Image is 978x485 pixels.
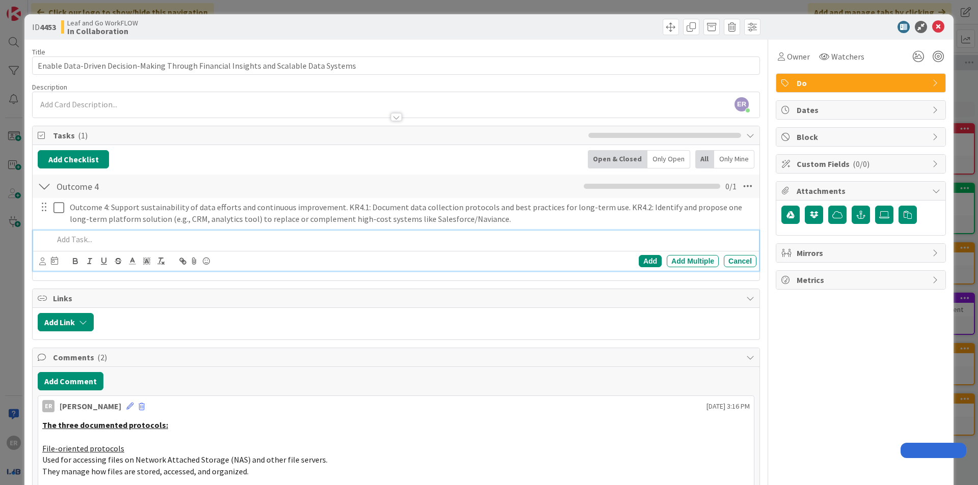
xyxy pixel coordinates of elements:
span: Attachments [797,185,927,197]
div: Add Multiple [667,255,719,267]
span: ( 0/0 ) [853,159,870,169]
span: [DATE] 3:16 PM [707,401,750,412]
span: ( 1 ) [78,130,88,140]
span: 0 / 1 [725,180,737,192]
u: The three documented protocols: [42,420,168,430]
u: File-oriented protocols [42,443,124,453]
span: Description [32,82,67,92]
div: Open & Closed [588,150,647,168]
div: Only Mine [714,150,754,168]
span: Owner [787,50,810,63]
button: Add Link [38,313,94,331]
b: In Collaboration [67,27,138,35]
span: Leaf and Go WorkFLOW [67,19,138,27]
button: Add Comment [38,372,103,390]
div: All [695,150,714,168]
span: ( 2 ) [97,352,107,362]
span: Comments [53,351,741,363]
span: Used for accessing files on Network Attached Storage (NAS) and other file servers. [42,454,328,465]
div: ER [42,400,55,412]
label: Title [32,47,45,56]
div: Add [639,255,662,267]
span: Metrics [797,274,927,286]
span: Watchers [831,50,864,63]
span: ER [735,97,749,111]
span: Mirrors [797,247,927,259]
input: Add Checklist... [53,177,282,195]
div: [PERSON_NAME] [60,400,121,412]
span: Do [797,77,927,89]
button: Add Checklist [38,150,109,168]
span: ID [32,21,56,33]
span: Custom Fields [797,158,927,170]
span: Dates [797,104,927,116]
p: Outcome 4: Support sustainability of data efforts and continuous improvement. KR4.1: Document dat... [70,202,752,224]
input: type card name here... [32,56,760,75]
span: They manage how files are stored, accessed, and organized. [42,466,249,476]
span: Links [53,292,741,304]
div: Only Open [647,150,690,168]
b: 4453 [40,22,56,32]
span: Block [797,131,927,143]
div: Cancel [724,255,756,267]
span: Tasks [53,129,583,141]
